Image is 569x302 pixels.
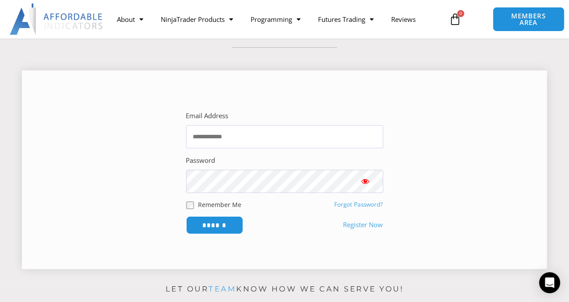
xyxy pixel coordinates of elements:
label: Password [186,155,216,167]
a: 0 [436,7,474,32]
a: MEMBERS AREA [493,7,565,32]
a: Register Now [343,219,383,231]
label: Email Address [186,110,229,122]
nav: Menu [108,9,444,29]
a: About [108,9,152,29]
a: Forgot Password? [335,200,383,208]
img: LogoAI | Affordable Indicators – NinjaTrader [10,4,104,35]
button: Show password [348,170,383,193]
a: Futures Trading [309,9,382,29]
div: Open Intercom Messenger [539,272,560,293]
a: team [209,284,236,293]
a: Programming [242,9,309,29]
a: NinjaTrader Products [152,9,242,29]
label: Remember Me [198,200,242,209]
span: 0 [457,10,464,17]
span: MEMBERS AREA [502,13,555,26]
a: Reviews [382,9,424,29]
